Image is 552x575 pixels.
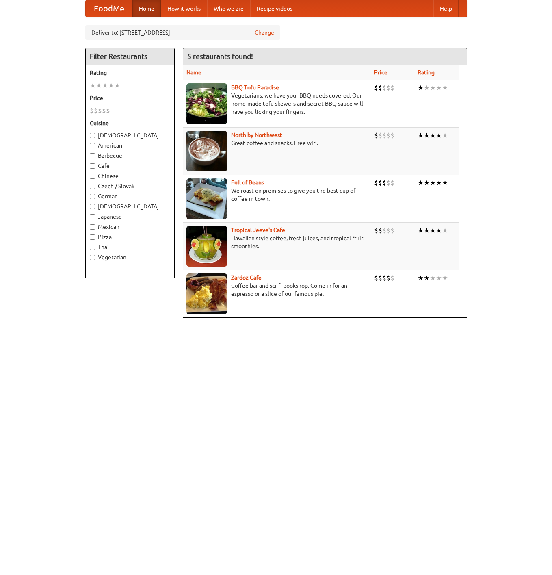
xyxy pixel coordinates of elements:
li: $ [386,178,390,187]
label: Czech / Slovak [90,182,170,190]
input: Barbecue [90,153,95,158]
label: [DEMOGRAPHIC_DATA] [90,202,170,210]
label: American [90,141,170,150]
input: Mexican [90,224,95,230]
label: Chinese [90,172,170,180]
li: $ [390,131,394,140]
li: ★ [424,273,430,282]
input: American [90,143,95,148]
a: Help [433,0,459,17]
li: ★ [436,131,442,140]
a: Price [374,69,387,76]
li: $ [378,83,382,92]
h4: Filter Restaurants [86,48,174,65]
li: ★ [418,273,424,282]
li: $ [382,226,386,235]
input: Pizza [90,234,95,240]
li: ★ [96,81,102,90]
a: Change [255,28,274,37]
h5: Rating [90,69,170,77]
p: Hawaiian style coffee, fresh juices, and tropical fruit smoothies. [186,234,368,250]
label: Japanese [90,213,170,221]
li: ★ [418,131,424,140]
li: $ [386,83,390,92]
li: $ [390,273,394,282]
input: German [90,194,95,199]
img: beans.jpg [186,178,227,219]
li: ★ [424,131,430,140]
label: Barbecue [90,152,170,160]
li: ★ [114,81,120,90]
a: FoodMe [86,0,132,17]
b: BBQ Tofu Paradise [231,84,279,91]
li: $ [106,106,110,115]
p: Great coffee and snacks. Free wifi. [186,139,368,147]
a: Zardoz Cafe [231,274,262,281]
li: ★ [442,226,448,235]
li: ★ [436,83,442,92]
li: $ [382,131,386,140]
a: Name [186,69,201,76]
label: Mexican [90,223,170,231]
li: $ [374,273,378,282]
img: north.jpg [186,131,227,171]
li: ★ [418,83,424,92]
li: ★ [424,178,430,187]
a: Full of Beans [231,179,264,186]
img: tofuparadise.jpg [186,83,227,124]
li: ★ [436,178,442,187]
li: ★ [90,81,96,90]
a: Rating [418,69,435,76]
a: Tropical Jeeve's Cafe [231,227,285,233]
li: $ [90,106,94,115]
li: $ [382,83,386,92]
li: $ [378,273,382,282]
li: $ [102,106,106,115]
li: ★ [442,83,448,92]
input: Japanese [90,214,95,219]
li: $ [382,273,386,282]
label: Pizza [90,233,170,241]
input: Vegetarian [90,255,95,260]
img: zardoz.jpg [186,273,227,314]
li: $ [378,178,382,187]
li: ★ [430,178,436,187]
li: $ [374,131,378,140]
li: ★ [424,226,430,235]
li: $ [386,226,390,235]
label: Cafe [90,162,170,170]
a: How it works [161,0,207,17]
li: $ [386,273,390,282]
li: $ [378,226,382,235]
li: ★ [108,81,114,90]
li: ★ [430,273,436,282]
li: $ [390,83,394,92]
label: [DEMOGRAPHIC_DATA] [90,131,170,139]
li: $ [94,106,98,115]
li: ★ [442,131,448,140]
p: Coffee bar and sci-fi bookshop. Come in for an espresso or a slice of our famous pie. [186,282,368,298]
h5: Cuisine [90,119,170,127]
input: Chinese [90,174,95,179]
div: Deliver to: [STREET_ADDRESS] [85,25,280,40]
li: ★ [436,226,442,235]
h5: Price [90,94,170,102]
a: North by Northwest [231,132,282,138]
li: ★ [418,178,424,187]
input: Cafe [90,163,95,169]
li: $ [386,131,390,140]
li: $ [374,178,378,187]
li: $ [382,178,386,187]
li: ★ [436,273,442,282]
li: ★ [442,178,448,187]
label: Vegetarian [90,253,170,261]
li: $ [98,106,102,115]
li: $ [374,226,378,235]
input: Czech / Slovak [90,184,95,189]
input: [DEMOGRAPHIC_DATA] [90,204,95,209]
a: Home [132,0,161,17]
p: We roast on premises to give you the best cup of coffee in town. [186,187,368,203]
